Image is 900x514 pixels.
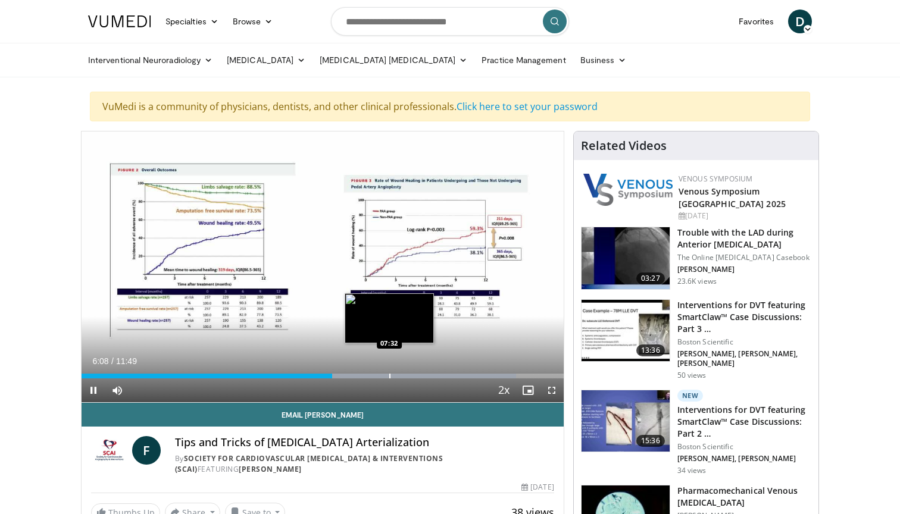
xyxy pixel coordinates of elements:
a: Venous Symposium [679,174,753,184]
img: c7c8053f-07ab-4f92-a446-8a4fb167e281.150x105_q85_crop-smart_upscale.jpg [582,300,670,362]
button: Playback Rate [492,378,516,402]
p: [PERSON_NAME], [PERSON_NAME], [PERSON_NAME] [677,349,811,368]
div: VuMedi is a community of physicians, dentists, and other clinical professionals. [90,92,810,121]
img: c9201aff-c63c-4c30-aa18-61314b7b000e.150x105_q85_crop-smart_upscale.jpg [582,390,670,452]
input: Search topics, interventions [331,7,569,36]
span: / [111,356,114,366]
a: Specialties [158,10,226,33]
h4: Tips and Tricks of [MEDICAL_DATA] Arterialization [175,436,554,449]
a: Society for Cardiovascular [MEDICAL_DATA] & Interventions (SCAI) [175,453,443,474]
img: 38765b2d-a7cd-4379-b3f3-ae7d94ee6307.png.150x105_q85_autocrop_double_scale_upscale_version-0.2.png [583,174,673,206]
img: ABqa63mjaT9QMpl35hMDoxOmtxO3TYNt_2.150x105_q85_crop-smart_upscale.jpg [582,227,670,289]
p: 23.6K views [677,277,717,286]
span: 03:27 [636,272,665,284]
img: Society for Cardiovascular Angiography & Interventions (SCAI) [91,436,127,465]
button: Mute [105,378,129,402]
a: Favorites [732,10,781,33]
button: Fullscreen [540,378,564,402]
h3: Interventions for DVT featuring SmartClaw™ Case Discussions: Part 2 … [677,404,811,440]
img: VuMedi Logo [88,15,151,27]
h4: Related Videos [581,139,667,153]
a: D [788,10,812,33]
a: Click here to set your password [457,100,598,113]
a: [MEDICAL_DATA] [220,48,312,72]
a: Interventional Neuroradiology [81,48,220,72]
button: Enable picture-in-picture mode [516,378,540,402]
div: [DATE] [679,211,809,221]
a: 15:36 New Interventions for DVT featuring SmartClaw™ Case Discussions: Part 2 … Boston Scientific... [581,390,811,475]
p: 50 views [677,371,707,380]
p: 34 views [677,466,707,475]
p: New [677,390,704,402]
h3: Pharmacomechanical Venous [MEDICAL_DATA] [677,485,811,509]
p: The Online [MEDICAL_DATA] Casebook [677,253,811,262]
div: By FEATURING [175,453,554,475]
span: 15:36 [636,435,665,447]
video-js: Video Player [82,131,564,403]
a: [MEDICAL_DATA] [MEDICAL_DATA] [312,48,474,72]
a: Email [PERSON_NAME] [82,403,564,427]
a: 13:36 Interventions for DVT featuring SmartClaw™ Case Discussions: Part 3 … Boston Scientific [PE... [581,299,811,380]
span: 13:36 [636,344,665,356]
span: 11:49 [116,356,137,366]
img: image.jpeg [345,293,434,343]
span: 6:08 [92,356,108,366]
p: Boston Scientific [677,337,811,347]
h3: Interventions for DVT featuring SmartClaw™ Case Discussions: Part 3 … [677,299,811,335]
h3: Trouble with the LAD during Anterior [MEDICAL_DATA] [677,227,811,250]
a: Practice Management [474,48,573,72]
button: Pause [82,378,105,402]
a: Venous Symposium [GEOGRAPHIC_DATA] 2025 [679,186,786,209]
p: [PERSON_NAME], [PERSON_NAME] [677,454,811,463]
p: Boston Scientific [677,442,811,452]
a: [PERSON_NAME] [239,464,302,474]
div: Progress Bar [82,374,564,378]
a: 03:27 Trouble with the LAD during Anterior [MEDICAL_DATA] The Online [MEDICAL_DATA] Casebook [PER... [581,227,811,290]
a: Business [573,48,634,72]
div: [DATE] [521,482,554,493]
a: Browse [226,10,280,33]
a: F [132,436,161,465]
p: [PERSON_NAME] [677,265,811,274]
